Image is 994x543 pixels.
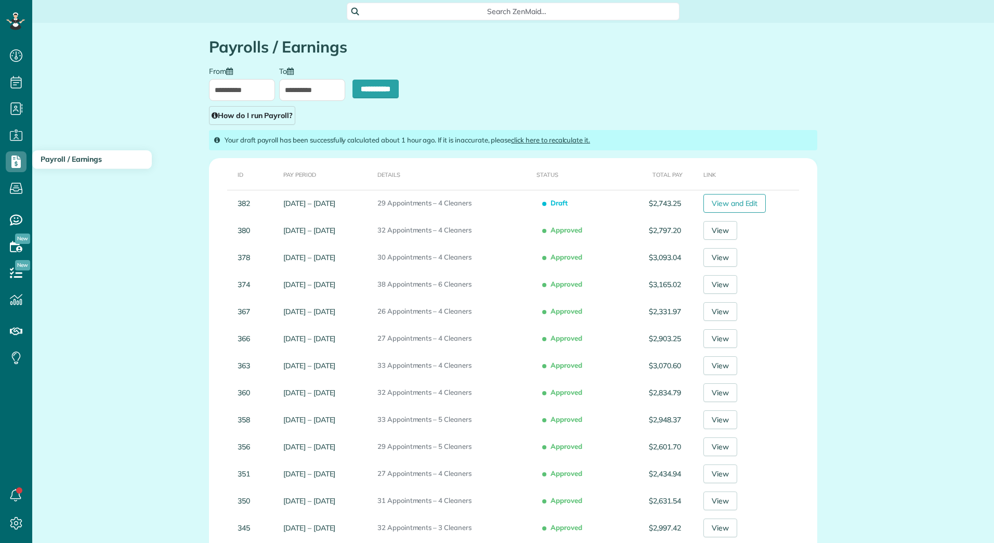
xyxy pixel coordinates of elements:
[209,271,279,298] td: 374
[544,438,586,456] span: Approved
[703,519,737,537] a: View
[283,253,335,262] a: [DATE] – [DATE]
[283,442,335,451] a: [DATE] – [DATE]
[622,406,685,433] td: $2,948.37
[703,248,737,267] a: View
[703,275,737,294] a: View
[622,514,685,541] td: $2,997.42
[373,325,532,352] td: 27 Appointments – 4 Cleaners
[283,226,335,235] a: [DATE] – [DATE]
[373,433,532,460] td: 29 Appointments – 5 Cleaners
[373,298,532,325] td: 26 Appointments – 4 Cleaners
[703,464,737,483] a: View
[703,356,737,375] a: View
[373,406,532,433] td: 33 Appointments – 5 Cleaners
[283,334,335,343] a: [DATE] – [DATE]
[703,194,766,213] a: View and Edit
[511,136,590,144] a: click here to recalculate it.
[544,276,586,293] span: Approved
[703,302,737,321] a: View
[544,357,586,374] span: Approved
[544,303,586,320] span: Approved
[283,415,335,424] a: [DATE] – [DATE]
[209,487,279,514] td: 350
[703,437,737,456] a: View
[209,158,279,190] th: ID
[703,383,737,402] a: View
[703,221,737,240] a: View
[283,469,335,479] a: [DATE] – [DATE]
[703,492,737,510] a: View
[622,298,685,325] td: $2,331.97
[15,260,30,270] span: New
[209,298,279,325] td: 367
[209,460,279,487] td: 351
[622,460,685,487] td: $2,434.94
[15,234,30,244] span: New
[532,158,622,190] th: Status
[283,199,335,208] a: [DATE] – [DATE]
[373,271,532,298] td: 38 Appointments – 6 Cleaners
[209,217,279,244] td: 380
[544,330,586,347] span: Approved
[622,271,685,298] td: $3,165.02
[544,492,586,510] span: Approved
[209,66,238,75] label: From
[283,496,335,506] a: [DATE] – [DATE]
[373,514,532,541] td: 32 Appointments – 3 Cleaners
[283,523,335,533] a: [DATE] – [DATE]
[209,379,279,406] td: 360
[373,158,532,190] th: Details
[622,190,685,217] td: $2,743.25
[622,352,685,379] td: $3,070.60
[209,406,279,433] td: 358
[544,195,572,212] span: Draft
[373,244,532,271] td: 30 Appointments – 4 Cleaners
[209,38,817,56] h1: Payrolls / Earnings
[703,329,737,348] a: View
[209,352,279,379] td: 363
[544,249,586,266] span: Approved
[373,379,532,406] td: 32 Appointments – 4 Cleaners
[685,158,817,190] th: Link
[373,190,532,217] td: 29 Appointments – 4 Cleaners
[544,411,586,429] span: Approved
[544,465,586,483] span: Approved
[544,519,586,537] span: Approved
[279,158,373,190] th: Pay Period
[209,244,279,271] td: 378
[283,388,335,397] a: [DATE] – [DATE]
[622,487,685,514] td: $2,631.54
[209,433,279,460] td: 356
[544,222,586,239] span: Approved
[373,487,532,514] td: 31 Appointments – 4 Cleaners
[209,325,279,352] td: 366
[283,307,335,316] a: [DATE] – [DATE]
[622,244,685,271] td: $3,093.04
[622,217,685,244] td: $2,797.20
[209,106,295,125] a: How do I run Payroll?
[373,352,532,379] td: 33 Appointments – 4 Cleaners
[622,433,685,460] td: $2,601.70
[41,154,102,164] span: Payroll / Earnings
[283,361,335,370] a: [DATE] – [DATE]
[544,384,586,402] span: Approved
[622,379,685,406] td: $2,834.79
[209,130,817,150] div: Your draft payroll has been successfully calculated about 1 hour ago. If it is inaccurate, please
[373,460,532,487] td: 27 Appointments – 4 Cleaners
[209,190,279,217] td: 382
[622,158,685,190] th: Total Pay
[283,280,335,289] a: [DATE] – [DATE]
[622,325,685,352] td: $2,903.25
[209,514,279,541] td: 345
[703,410,737,429] a: View
[279,66,299,75] label: To
[373,217,532,244] td: 32 Appointments – 4 Cleaners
